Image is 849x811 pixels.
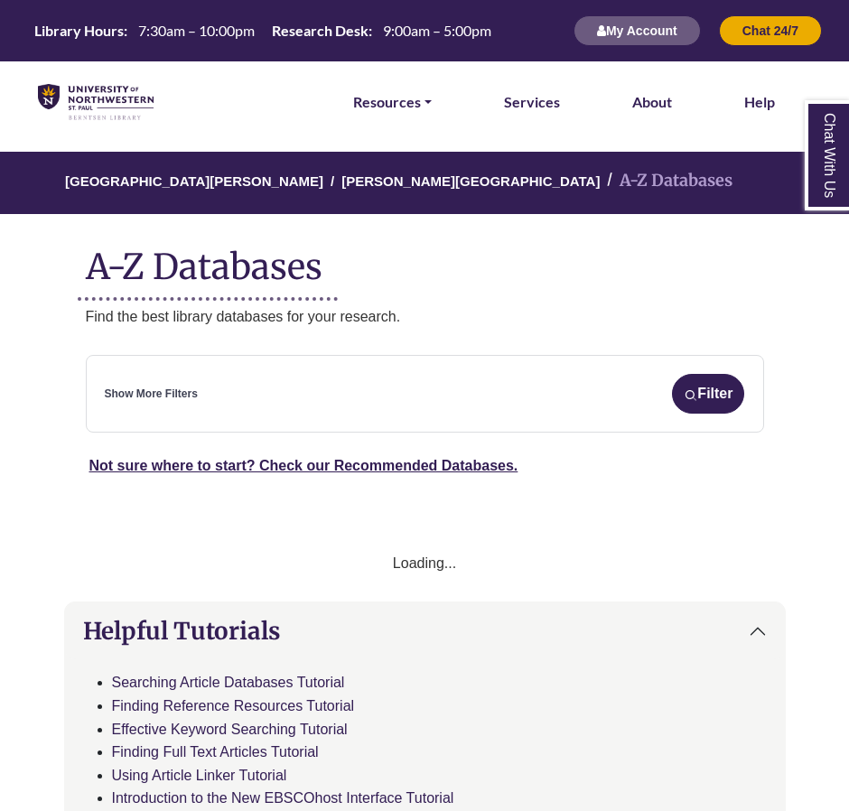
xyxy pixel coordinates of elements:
[341,171,600,189] a: [PERSON_NAME][GEOGRAPHIC_DATA]
[89,458,518,473] a: Not sure where to start? Check our Recommended Databases.
[86,232,764,287] h1: A-Z Databases
[27,21,499,42] a: Hours Today
[112,744,319,760] a: Finding Full Text Articles Tutorial
[112,790,454,806] a: Introduction to the New EBSCOhost Interface Tutorial
[383,22,491,39] span: 9:00am – 5:00pm
[27,21,499,38] table: Hours Today
[574,23,701,38] a: My Account
[504,90,560,114] a: Services
[65,602,785,659] button: Helpful Tutorials
[112,768,287,783] a: Using Article Linker Tutorial
[65,171,323,189] a: [GEOGRAPHIC_DATA][PERSON_NAME]
[112,675,345,690] a: Searching Article Databases Tutorial
[265,21,373,40] th: Research Desk:
[27,21,128,40] th: Library Hours:
[353,90,432,114] a: Resources
[632,90,672,114] a: About
[112,722,348,737] a: Effective Keyword Searching Tutorial
[86,552,764,575] div: Loading...
[112,698,355,713] a: Finding Reference Resources Tutorial
[86,152,764,214] nav: breadcrumb
[574,15,701,46] button: My Account
[744,90,775,114] a: Help
[86,305,764,329] p: Find the best library databases for your research.
[600,168,732,194] li: A-Z Databases
[719,23,822,38] a: Chat 24/7
[672,374,744,414] button: Filter
[719,15,822,46] button: Chat 24/7
[38,84,154,121] img: library_home
[138,22,255,39] span: 7:30am – 10:00pm
[105,386,198,403] a: Show More Filters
